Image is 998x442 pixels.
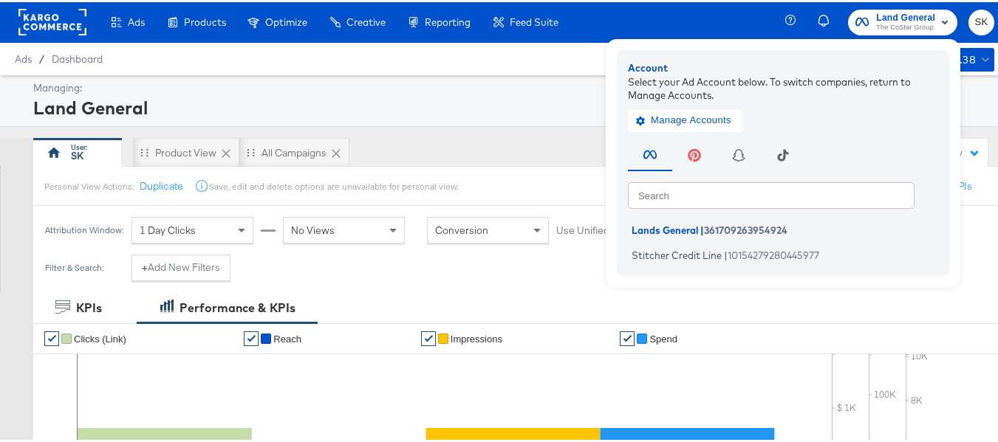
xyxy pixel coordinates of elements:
[33,93,991,118] div: Land General
[140,221,196,235] span: 1 Day Clicks
[273,331,301,342] span: Reach
[628,107,742,129] button: Manage Accounts
[620,329,635,344] a: ✔
[180,297,295,314] div: Performance & KPIs
[32,51,52,63] span: /
[244,329,259,344] a: ✔
[848,7,957,33] button: Land GeneralThe CoStar Group
[140,146,148,154] div: Drag to reorder tab
[435,221,488,235] span: Conversion
[131,252,230,279] button: +Add New Filters
[876,20,935,32] span: The CoStar Group
[128,14,145,26] span: Ads
[247,146,255,154] div: Drag to reorder tab
[155,144,216,158] div: Product View
[76,297,102,314] div: KPIs
[556,221,695,235] label: Use Unified Attribution Setting:
[724,246,728,258] span: |
[346,14,386,26] span: Creative
[632,246,722,258] span: Stitcher Credit Line
[142,258,148,272] strong: +
[628,59,938,73] div: Account
[968,7,994,33] button: SK
[140,177,183,191] button: Duplicate
[628,72,938,100] div: Select your Ad Account below. To switch companies, return to Manage Accounts.
[649,331,677,342] span: Spend
[291,221,335,235] span: No Views
[451,331,502,342] span: Impressions
[265,14,307,26] span: Optimize
[33,79,991,93] div: Managing:
[510,14,558,26] span: Feed Suite
[728,246,819,258] span: 10154279280445977
[262,144,327,158] div: All Campaigns
[44,260,104,271] div: Filter & Search:
[52,51,103,63] a: Dashboard
[74,331,126,342] span: Clicks (Link)
[209,179,458,190] div: Save, edit and delete options are unavailable for personal view.
[71,147,83,161] div: SK
[15,51,32,63] span: Ads
[876,8,935,24] span: Land General
[632,222,698,234] span: Lands General
[184,14,226,26] span: Products
[700,222,704,234] span: |
[639,110,731,127] span: Manage Accounts
[974,12,988,29] span: SK
[44,329,59,344] a: ✔
[44,223,124,233] div: Attribution Window:
[425,14,471,26] span: Reporting
[704,222,787,234] span: 361709263954924
[44,179,134,190] div: Personal View Actions:
[421,329,436,344] a: ✔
